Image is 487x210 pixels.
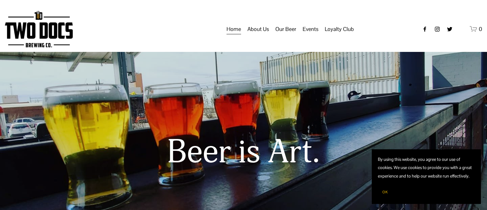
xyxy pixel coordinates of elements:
a: folder dropdown [247,23,269,35]
a: Facebook [422,26,428,32]
a: Home [227,23,241,35]
span: 0 [479,25,482,32]
span: OK [382,190,388,195]
a: folder dropdown [325,23,354,35]
span: About Us [247,24,269,34]
section: Cookie banner [372,149,481,204]
button: OK [378,186,392,198]
h1: Beer is Art. [31,134,456,171]
a: instagram-unauth [434,26,440,32]
img: Two Docs Brewing Co. [5,11,73,47]
a: twitter-unauth [447,26,453,32]
a: 0 items in cart [470,25,482,33]
p: By using this website, you agree to our use of cookies. We use cookies to provide you with a grea... [378,155,475,180]
a: folder dropdown [303,23,318,35]
span: Events [303,24,318,34]
span: Loyalty Club [325,24,354,34]
a: folder dropdown [275,23,296,35]
span: Our Beer [275,24,296,34]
